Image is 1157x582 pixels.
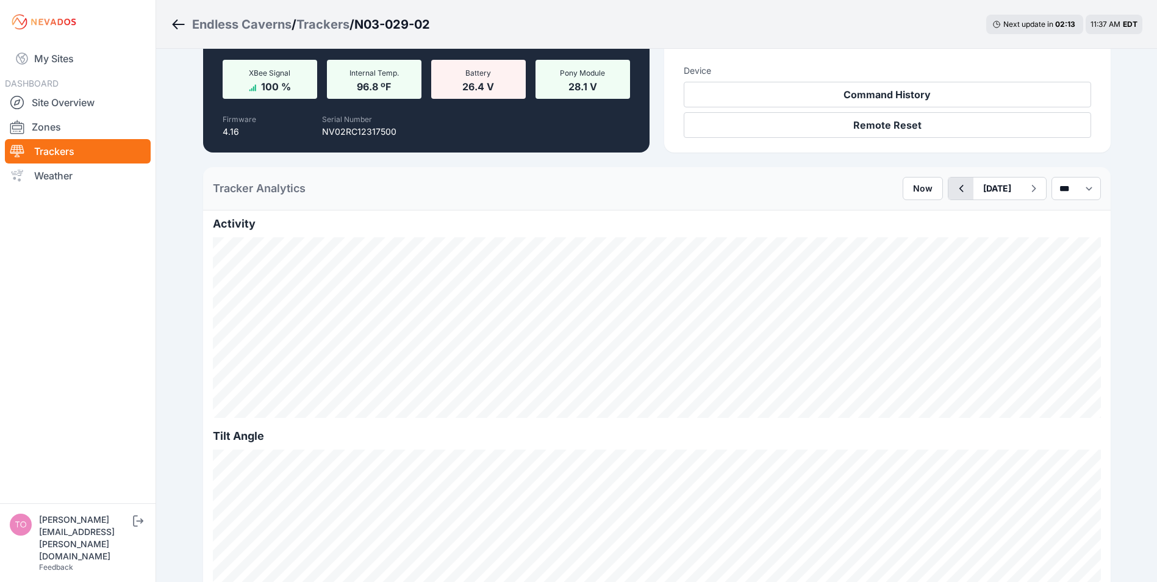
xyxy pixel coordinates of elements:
[560,68,605,77] span: Pony Module
[357,78,391,93] span: 96.8 ºF
[349,16,354,33] span: /
[903,177,943,200] button: Now
[223,115,256,124] label: Firmware
[39,514,131,562] div: [PERSON_NAME][EMAIL_ADDRESS][PERSON_NAME][DOMAIN_NAME]
[5,115,151,139] a: Zones
[213,428,1101,445] h2: Tilt Angle
[10,12,78,32] img: Nevados
[684,65,1091,77] h3: Device
[322,115,372,124] label: Serial Number
[322,126,396,138] p: NV02RC12317500
[684,112,1091,138] button: Remote Reset
[223,126,256,138] p: 4.16
[462,78,494,93] span: 26.4 V
[5,163,151,188] a: Weather
[1003,20,1053,29] span: Next update in
[171,9,430,40] nav: Breadcrumb
[684,82,1091,107] button: Command History
[261,78,291,93] span: 100 %
[213,180,306,197] h2: Tracker Analytics
[296,16,349,33] a: Trackers
[39,562,73,572] a: Feedback
[292,16,296,33] span: /
[1091,20,1120,29] span: 11:37 AM
[1123,20,1137,29] span: EDT
[349,68,399,77] span: Internal Temp.
[213,215,1101,232] h2: Activity
[5,139,151,163] a: Trackers
[5,90,151,115] a: Site Overview
[568,78,597,93] span: 28.1 V
[465,68,491,77] span: Battery
[5,78,59,88] span: DASHBOARD
[1055,20,1077,29] div: 02 : 13
[5,44,151,73] a: My Sites
[973,178,1021,199] button: [DATE]
[354,16,430,33] h3: N03-029-02
[192,16,292,33] a: Endless Caverns
[10,514,32,536] img: tomasz.barcz@energix-group.com
[249,68,290,77] span: XBee Signal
